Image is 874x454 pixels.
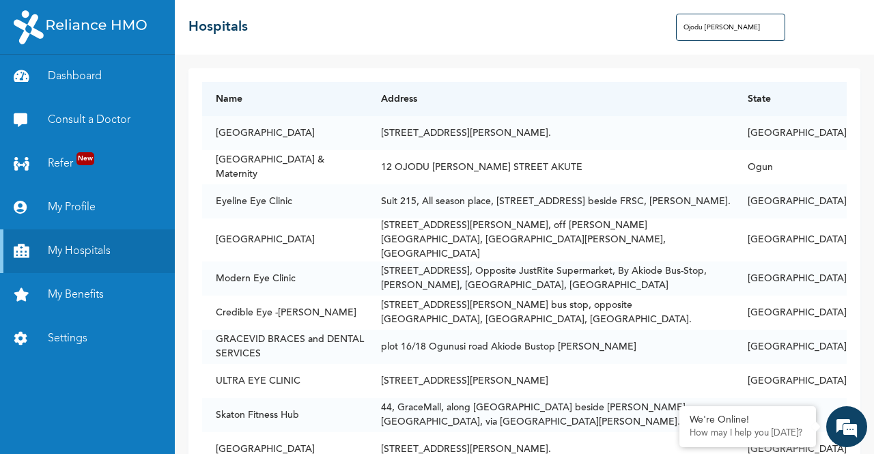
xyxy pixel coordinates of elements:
td: 44, GraceMall, along [GEOGRAPHIC_DATA] beside [PERSON_NAME][GEOGRAPHIC_DATA], via [GEOGRAPHIC_DAT... [367,398,734,432]
span: New [76,152,94,165]
td: Ogun [734,398,847,432]
td: plot 16/18 Ogunusi road Akiode Bustop [PERSON_NAME] [367,330,734,364]
td: [STREET_ADDRESS][PERSON_NAME], off [PERSON_NAME][GEOGRAPHIC_DATA], [GEOGRAPHIC_DATA][PERSON_NAME]... [367,218,734,261]
td: [GEOGRAPHIC_DATA] [734,296,847,330]
td: [GEOGRAPHIC_DATA] [734,261,847,296]
td: [GEOGRAPHIC_DATA] [734,116,847,150]
td: [STREET_ADDRESS][PERSON_NAME] bus stop, opposite [GEOGRAPHIC_DATA], [GEOGRAPHIC_DATA], [GEOGRAPHI... [367,296,734,330]
h2: Hospitals [188,17,248,38]
td: Eyeline Eye Clinic [202,184,367,218]
td: 12 OJODU [PERSON_NAME] STREET AKUTE [367,150,734,184]
td: GRACEVID BRACES and DENTAL SERVICES [202,330,367,364]
th: State [734,82,847,116]
td: [GEOGRAPHIC_DATA] [202,218,367,261]
img: RelianceHMO's Logo [14,10,147,44]
td: Modern Eye Clinic [202,261,367,296]
th: Address [367,82,734,116]
td: Credible Eye -[PERSON_NAME] [202,296,367,330]
td: Skaton Fitness Hub [202,398,367,432]
td: [STREET_ADDRESS][PERSON_NAME] [367,364,734,398]
td: [GEOGRAPHIC_DATA] [202,116,367,150]
td: [STREET_ADDRESS], Opposite JustRite Supermarket, By Akiode Bus-Stop, [PERSON_NAME], [GEOGRAPHIC_D... [367,261,734,296]
td: Suit 215, All season place, [STREET_ADDRESS] beside FRSC, [PERSON_NAME]. [367,184,734,218]
th: Name [202,82,367,116]
td: [STREET_ADDRESS][PERSON_NAME]. [367,116,734,150]
td: [GEOGRAPHIC_DATA] [734,364,847,398]
p: How may I help you today? [690,428,806,439]
td: [GEOGRAPHIC_DATA] [734,218,847,261]
td: Ogun [734,150,847,184]
div: We're Online! [690,414,806,426]
td: ULTRA EYE CLINIC [202,364,367,398]
td: [GEOGRAPHIC_DATA] [734,184,847,218]
td: [GEOGRAPHIC_DATA] & Maternity [202,150,367,184]
input: Search Hospitals... [676,14,785,41]
td: [GEOGRAPHIC_DATA] [734,330,847,364]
